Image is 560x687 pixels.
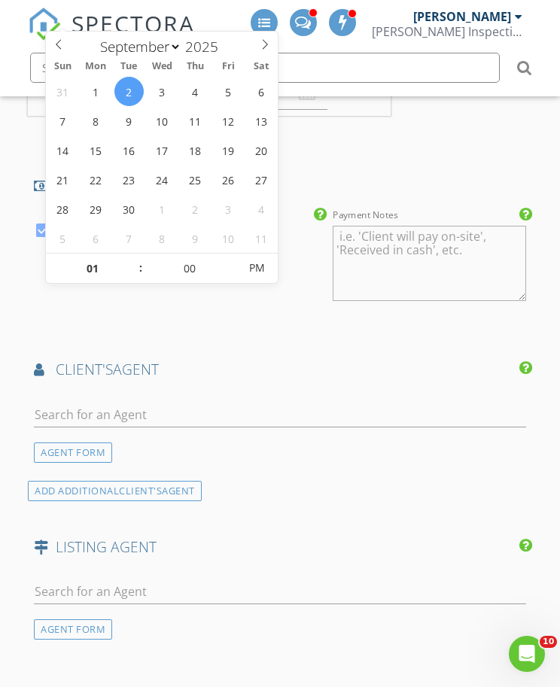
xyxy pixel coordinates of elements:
span: September 25, 2025 [181,165,210,194]
span: client's [119,484,162,497]
input: Year [181,37,231,56]
span: September 15, 2025 [81,135,111,165]
span: August 31, 2025 [48,77,78,106]
a: SPECTORA [28,20,195,52]
div: AGENT FORM [34,619,112,640]
span: October 3, 2025 [214,194,243,223]
input: Search for an Agent [34,403,526,427]
span: September 11, 2025 [181,106,210,135]
span: October 2, 2025 [181,194,210,223]
input: Search everything... [30,53,500,83]
span: September 8, 2025 [81,106,111,135]
span: September 4, 2025 [181,77,210,106]
span: 10 [540,636,557,648]
span: September 3, 2025 [148,77,177,106]
span: October 8, 2025 [148,223,177,253]
span: September 29, 2025 [81,194,111,223]
h4: AGENT [34,360,526,379]
span: September 13, 2025 [247,106,276,135]
span: September 23, 2025 [114,165,144,194]
span: Tue [112,62,145,71]
span: October 9, 2025 [181,223,210,253]
span: September 18, 2025 [181,135,210,165]
span: September 26, 2025 [214,165,243,194]
span: September 6, 2025 [247,77,276,106]
span: September 2, 2025 [114,77,144,106]
div: AGENT FORM [34,442,112,463]
span: October 7, 2025 [114,223,144,253]
span: September 17, 2025 [148,135,177,165]
span: September 9, 2025 [114,106,144,135]
img: The Best Home Inspection Software - Spectora [28,8,61,41]
span: September 28, 2025 [48,194,78,223]
span: September 20, 2025 [247,135,276,165]
span: September 27, 2025 [247,165,276,194]
span: October 10, 2025 [214,223,243,253]
span: : [138,253,143,283]
span: Mon [79,62,112,71]
span: September 21, 2025 [48,165,78,194]
span: Click to toggle [236,253,278,283]
span: SPECTORA [72,8,195,39]
span: Wed [145,62,178,71]
span: September 12, 2025 [214,106,243,135]
span: September 22, 2025 [81,165,111,194]
h4: PAYMENT [34,176,526,196]
div: ADD ADDITIONAL AGENT [28,481,202,501]
span: September 5, 2025 [214,77,243,106]
span: September 7, 2025 [48,106,78,135]
span: Thu [178,62,212,71]
span: September 19, 2025 [214,135,243,165]
span: Fri [212,62,245,71]
h4: LISTING AGENT [34,537,526,557]
span: September 16, 2025 [114,135,144,165]
span: client's [56,359,113,379]
span: Sun [46,62,79,71]
iframe: Intercom live chat [509,636,545,672]
span: September 1, 2025 [81,77,111,106]
span: October 11, 2025 [247,223,276,253]
span: September 10, 2025 [148,106,177,135]
span: October 4, 2025 [247,194,276,223]
span: September 30, 2025 [114,194,144,223]
input: Search for an Agent [34,579,526,604]
span: October 5, 2025 [48,223,78,253]
span: September 14, 2025 [48,135,78,165]
span: Sat [245,62,278,71]
div: [PERSON_NAME] [413,9,511,24]
span: September 24, 2025 [148,165,177,194]
span: October 6, 2025 [81,223,111,253]
span: October 1, 2025 [148,194,177,223]
div: Stauss Inspections [372,24,522,39]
